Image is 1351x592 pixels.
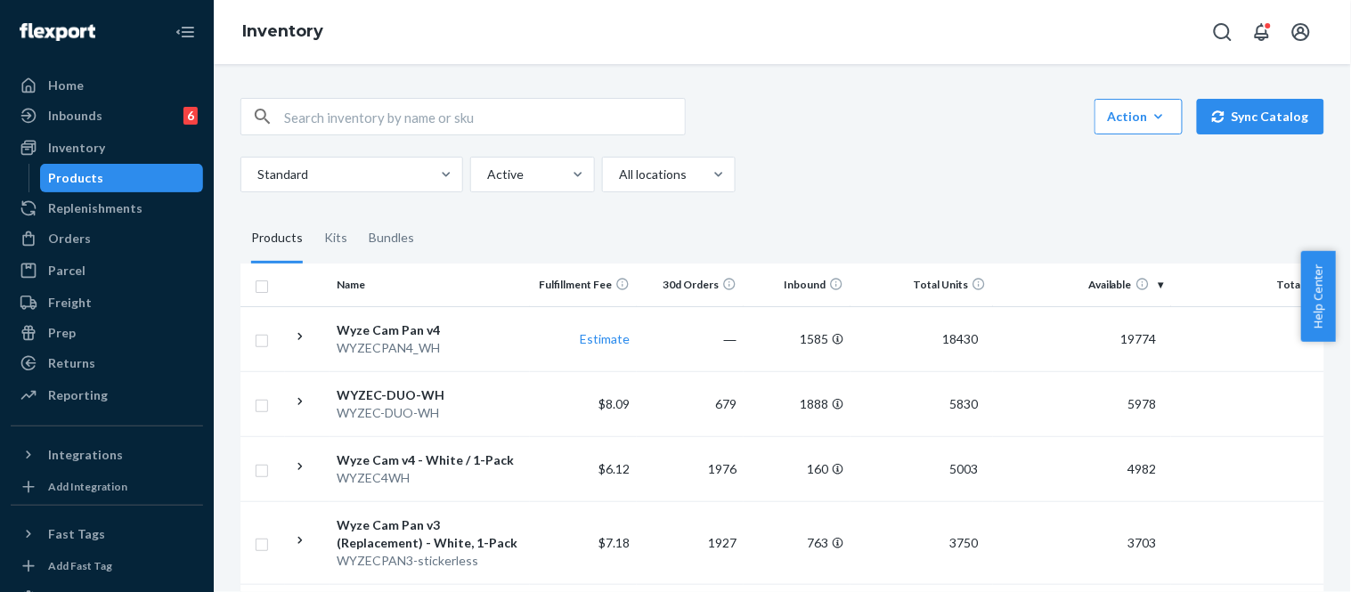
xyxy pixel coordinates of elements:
[11,288,203,317] a: Freight
[943,461,986,476] span: 5003
[11,134,203,162] a: Inventory
[284,99,685,134] input: Search inventory by name or sku
[1108,108,1169,126] div: Action
[1301,251,1336,342] button: Help Center
[337,516,523,552] div: Wyze Cam Pan v3 (Replacement) - White, 1-Pack
[530,264,637,306] th: Fulfillment Fee
[1197,99,1324,134] button: Sync Catalog
[1205,14,1241,50] button: Open Search Box
[11,101,203,130] a: Inbounds6
[11,224,203,253] a: Orders
[48,558,112,573] div: Add Fast Tag
[11,349,203,377] a: Returns
[48,446,123,464] div: Integrations
[936,331,986,346] span: 18430
[11,381,203,410] a: Reporting
[744,306,850,371] td: 1585
[1121,535,1164,550] span: 3703
[1114,331,1164,346] span: 19774
[167,14,203,50] button: Close Navigation
[183,107,198,125] div: 6
[48,262,85,280] div: Parcel
[48,354,95,372] div: Returns
[637,501,744,584] td: 1927
[337,469,523,487] div: WYZEC4WH
[943,535,986,550] span: 3750
[580,331,630,346] a: Estimate
[337,386,523,404] div: WYZEC-DUO-WH
[49,169,104,187] div: Products
[11,256,203,285] a: Parcel
[744,501,850,584] td: 763
[40,164,204,192] a: Products
[228,6,338,58] ol: breadcrumbs
[744,436,850,501] td: 160
[48,386,108,404] div: Reporting
[11,71,203,100] a: Home
[993,264,1171,306] th: Available
[11,441,203,469] button: Integrations
[48,139,105,157] div: Inventory
[337,404,523,422] div: WYZEC-DUO-WH
[337,321,523,339] div: Wyze Cam Pan v4
[11,520,203,548] button: Fast Tags
[242,21,323,41] a: Inventory
[11,194,203,223] a: Replenishments
[324,214,347,264] div: Kits
[637,371,744,436] td: 679
[11,319,203,347] a: Prep
[337,552,523,570] div: WYZECPAN3-stickerless
[48,324,76,342] div: Prep
[943,396,986,411] span: 5830
[1244,14,1280,50] button: Open notifications
[850,264,993,306] th: Total Units
[369,214,414,264] div: Bundles
[256,166,257,183] input: Standard
[48,230,91,247] div: Orders
[598,461,630,476] span: $6.12
[337,451,523,469] div: Wyze Cam v4 - White / 1-Pack
[48,525,105,543] div: Fast Tags
[330,264,530,306] th: Name
[1121,396,1164,411] span: 5978
[1095,99,1183,134] button: Action
[48,479,127,494] div: Add Integration
[744,371,850,436] td: 1888
[744,264,850,306] th: Inbound
[48,77,84,94] div: Home
[11,476,203,498] a: Add Integration
[637,306,744,371] td: ―
[617,166,619,183] input: All locations
[48,107,102,125] div: Inbounds
[251,214,303,264] div: Products
[598,396,630,411] span: $8.09
[1283,14,1319,50] button: Open account menu
[20,23,95,41] img: Flexport logo
[1121,461,1164,476] span: 4982
[485,166,487,183] input: Active
[337,339,523,357] div: WYZECPAN4_WH
[48,199,142,217] div: Replenishments
[637,436,744,501] td: 1976
[637,264,744,306] th: 30d Orders
[48,294,92,312] div: Freight
[598,535,630,550] span: $7.18
[11,556,203,577] a: Add Fast Tag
